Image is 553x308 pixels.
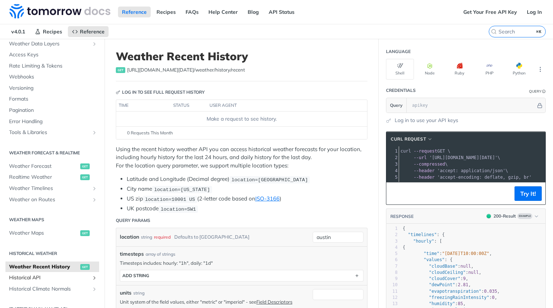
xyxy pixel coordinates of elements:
[5,105,99,116] a: Pagination
[116,100,171,112] th: time
[153,7,180,17] a: Recipes
[403,295,497,300] span: : ,
[400,149,411,154] span: curl
[386,98,407,113] button: Query
[386,251,398,257] div: 5
[7,26,29,37] span: v4.0.1
[5,116,99,127] a: Error Handling
[403,257,452,262] span: : {
[414,168,435,173] span: --header
[483,212,542,220] button: 200200-ResultExample
[437,175,532,180] span: 'accept-encoding: deflate, gzip, br'
[414,149,437,154] span: --request
[413,239,434,244] span: "hourly"
[9,4,110,19] img: Tomorrow.io Weather API Docs
[92,130,97,135] button: Show subpages for Tools & Libraries
[403,301,466,306] span: : ,
[145,196,195,202] span: location=10001 US
[9,96,97,103] span: Formats
[459,7,521,17] a: Get Your Free API Key
[414,175,435,180] span: --header
[80,174,90,180] span: get
[116,90,120,94] svg: Key
[390,102,403,109] span: Query
[386,263,398,269] div: 7
[116,145,367,170] p: Using the recent history weather API you can access historical weather forecasts for your locatio...
[537,66,544,73] svg: More ellipsis
[244,7,263,17] a: Blog
[92,41,97,47] button: Show subpages for Weather Data Layers
[386,167,399,174] div: 4
[386,282,398,288] div: 10
[9,274,90,281] span: Historical API
[403,232,445,237] span: : {
[127,185,367,193] li: City name
[534,28,544,35] kbd: ⌘K
[400,149,450,154] span: GET \
[429,155,497,160] span: '[URL][DOMAIN_NAME][DATE]'
[207,100,353,112] th: user agent
[484,289,497,294] span: 0.035
[43,28,62,35] span: Recipes
[5,228,99,239] a: Weather Mapsget
[403,264,473,269] span: : ,
[5,216,99,223] h2: Weather Maps
[463,276,465,281] span: 9
[5,262,99,272] a: Weather Recent Historyget
[171,100,207,112] th: status
[133,290,145,296] div: string
[9,118,97,125] span: Error Handling
[116,67,125,73] span: get
[9,73,97,81] span: Webhooks
[414,155,427,160] span: --url
[120,232,139,242] label: location
[5,61,99,72] a: Rate Limiting & Tokens
[416,59,444,80] button: Node
[182,7,203,17] a: FAQs
[446,59,473,80] button: Ruby
[403,239,442,244] span: : [
[403,282,471,287] span: : ,
[122,273,149,278] div: ADD string
[487,214,491,218] span: 200
[386,301,398,307] div: 13
[458,301,463,306] span: 85
[92,286,97,292] button: Show subpages for Historical Climate Normals
[120,289,131,297] label: units
[529,89,541,94] div: Query
[437,168,505,173] span: 'accept: application/json'
[424,251,439,256] span: "time"
[5,194,99,205] a: Weather on RoutesShow subpages for Weather on Routes
[542,90,546,93] i: Information
[386,161,399,167] div: 3
[5,83,99,94] a: Versioning
[403,270,481,275] span: : ,
[127,195,367,203] li: US zip (2-letter code based on )
[386,295,398,301] div: 12
[403,251,492,256] span: : ,
[255,195,280,202] a: ISO-3166
[429,264,458,269] span: "cloudBase"
[386,48,411,55] div: Language
[231,177,308,182] span: location=[GEOGRAPHIC_DATA]
[5,272,99,283] a: Historical APIShow subpages for Historical API
[9,85,97,92] span: Versioning
[80,163,90,169] span: get
[9,163,78,170] span: Weather Forecast
[5,38,99,49] a: Weather Data LayersShow subpages for Weather Data Layers
[5,150,99,156] h2: Weather Forecast & realtime
[174,232,249,242] div: Defaults to [GEOGRAPHIC_DATA]
[390,213,414,220] button: RESPONSE
[390,188,400,199] button: Copy to clipboard
[9,196,90,203] span: Weather on Routes
[429,270,465,275] span: "cloudCeiling"
[395,117,458,124] a: Log in to use your API keys
[403,289,500,294] span: : ,
[391,136,426,142] span: cURL Request
[536,102,544,109] button: Hide
[118,7,151,17] a: Reference
[386,238,398,244] div: 3
[116,50,367,63] h1: Weather Recent History
[505,59,533,80] button: Python
[80,230,90,236] span: get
